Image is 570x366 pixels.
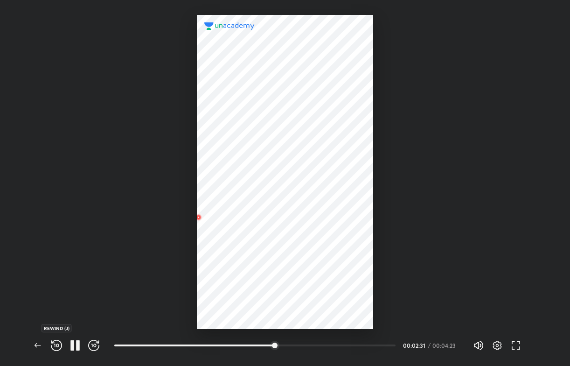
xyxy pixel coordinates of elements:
div: / [428,343,431,348]
img: wMgqJGBwKWe8AAAAABJRU5ErkJggg== [193,211,204,223]
div: REWIND (J) [42,324,72,332]
img: logo.2a7e12a2.svg [204,22,255,30]
div: 00:04:23 [432,343,458,348]
div: 00:02:31 [403,343,426,348]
